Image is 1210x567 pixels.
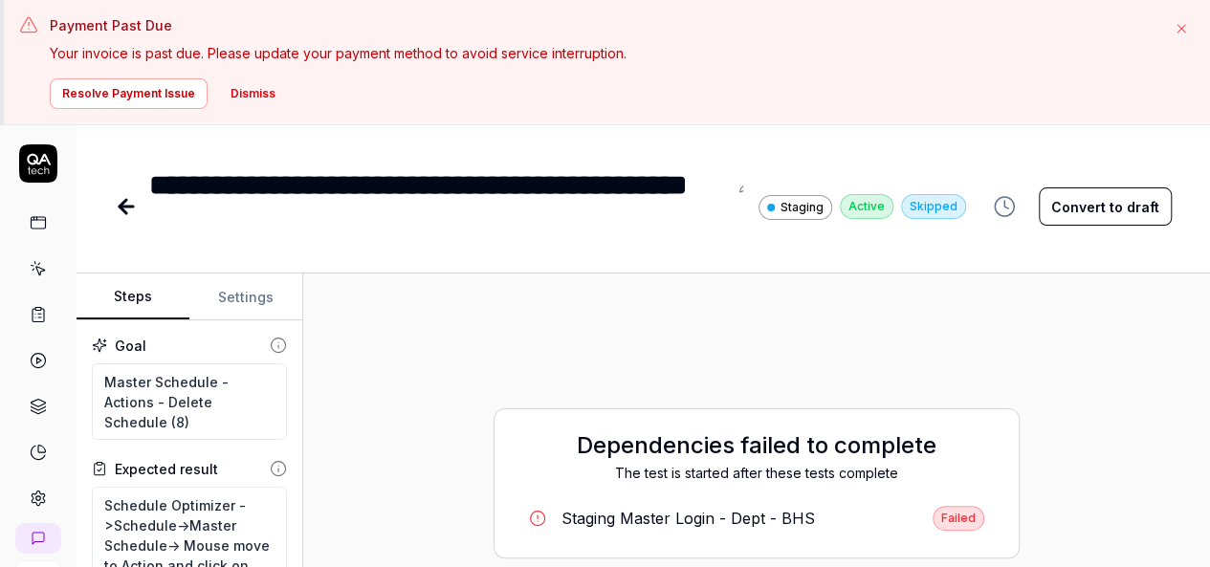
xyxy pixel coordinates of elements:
[77,274,189,320] button: Steps
[561,507,815,530] div: Staging Master Login - Dept - BHS
[50,78,208,109] button: Resolve Payment Issue
[514,463,1000,483] div: The test is started after these tests complete
[219,78,287,109] button: Dismiss
[759,194,832,220] a: Staging
[115,459,218,479] div: Expected result
[514,428,1000,463] h2: Dependencies failed to complete
[781,199,824,216] span: Staging
[50,43,1156,63] p: Your invoice is past due. Please update your payment method to avoid service interruption.
[15,523,61,554] a: New conversation
[189,274,302,320] button: Settings
[981,187,1027,226] button: View version history
[840,194,893,219] div: Active
[1039,187,1172,226] button: Convert to draft
[115,336,146,356] div: Goal
[933,506,984,531] div: Failed
[901,194,966,219] div: Skipped
[50,15,1156,35] h3: Payment Past Due
[514,498,1000,538] a: Staging Master Login - Dept - BHSFailed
